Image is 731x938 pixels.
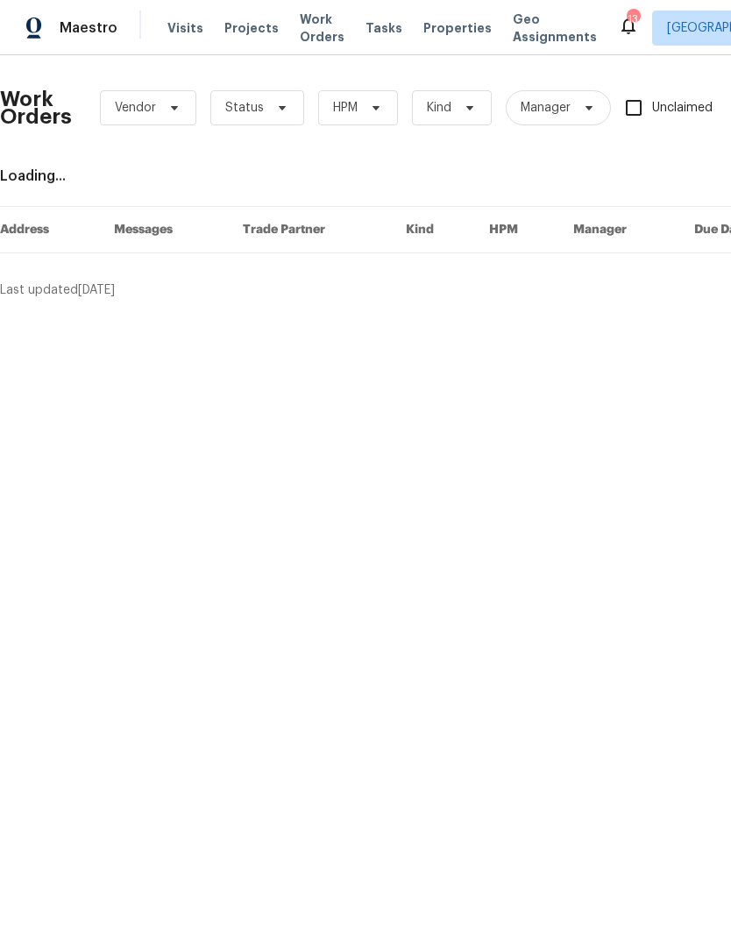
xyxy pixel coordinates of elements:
span: Kind [427,99,451,117]
th: HPM [475,207,559,253]
span: Geo Assignments [513,11,597,46]
th: Kind [392,207,475,253]
th: Manager [559,207,680,253]
span: Unclaimed [652,99,713,117]
th: Trade Partner [229,207,393,253]
span: Work Orders [300,11,344,46]
span: Vendor [115,99,156,117]
th: Messages [100,207,229,253]
span: [DATE] [78,284,115,296]
span: Manager [521,99,571,117]
span: Tasks [365,22,402,34]
span: Maestro [60,19,117,37]
span: Visits [167,19,203,37]
span: HPM [333,99,358,117]
div: 13 [627,11,639,28]
span: Properties [423,19,492,37]
span: Status [225,99,264,117]
span: Projects [224,19,279,37]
